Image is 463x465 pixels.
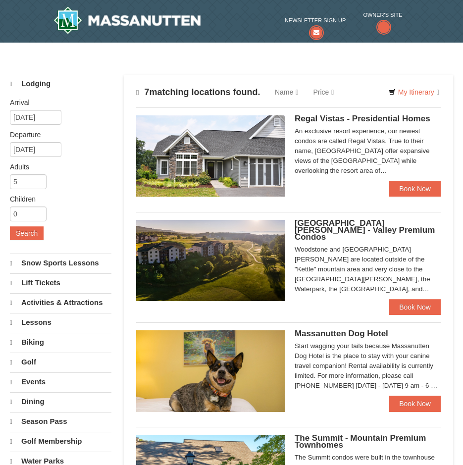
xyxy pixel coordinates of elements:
[10,392,111,411] a: Dining
[285,15,346,36] a: Newsletter Sign Up
[10,162,104,172] label: Adults
[10,194,104,204] label: Children
[10,130,104,140] label: Departure
[295,126,441,176] div: An exclusive resort experience, our newest condos are called Regal Vistas. True to their name, [G...
[10,412,111,431] a: Season Pass
[389,181,441,197] a: Book Now
[295,245,441,294] div: Woodstone and [GEOGRAPHIC_DATA][PERSON_NAME] are located outside of the "Kettle" mountain area an...
[10,226,44,240] button: Search
[10,98,104,107] label: Arrival
[389,396,441,412] a: Book Now
[53,6,201,34] img: Massanutten Resort Logo
[295,433,426,450] span: The Summit - Mountain Premium Townhomes
[295,329,388,338] span: Massanutten Dog Hotel
[10,293,111,312] a: Activities & Attractions
[10,254,111,272] a: Snow Sports Lessons
[10,313,111,332] a: Lessons
[10,432,111,451] a: Golf Membership
[382,85,446,100] a: My Itinerary
[10,372,111,391] a: Events
[363,10,402,36] a: Owner's Site
[363,10,402,20] span: Owner's Site
[136,220,285,301] img: 19219041-4-ec11c166.jpg
[136,115,285,197] img: 19218991-1-902409a9.jpg
[10,273,111,292] a: Lift Tickets
[306,82,341,102] a: Price
[136,330,285,412] img: 27428181-5-81c892a3.jpg
[10,75,111,93] a: Lodging
[267,82,306,102] a: Name
[295,114,430,123] span: Regal Vistas - Presidential Homes
[10,353,111,371] a: Golf
[295,218,435,242] span: [GEOGRAPHIC_DATA][PERSON_NAME] - Valley Premium Condos
[53,6,201,34] a: Massanutten Resort
[10,333,111,352] a: Biking
[285,15,346,25] span: Newsletter Sign Up
[295,341,441,391] div: Start wagging your tails because Massanutten Dog Hotel is the place to stay with your canine trav...
[389,299,441,315] a: Book Now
